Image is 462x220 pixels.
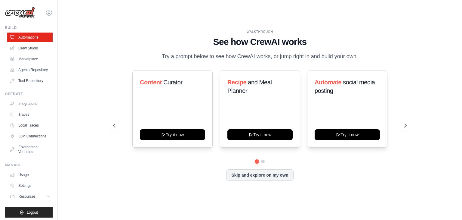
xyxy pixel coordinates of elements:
a: Agents Repository [7,65,53,75]
p: Try a prompt below to see how CrewAI works, or jump right in and build your own. [159,52,361,61]
span: Resources [18,194,35,199]
button: Skip and explore on my own [226,169,293,181]
span: social media posting [315,79,375,94]
span: and Meal Planner [227,79,272,94]
span: Curator [163,79,183,86]
a: Crew Studio [7,43,53,53]
div: Operate [5,92,53,96]
h1: See how CrewAI works [113,36,407,47]
a: Usage [7,170,53,180]
a: Settings [7,181,53,190]
img: Logo [5,7,35,18]
a: Integrations [7,99,53,108]
div: Manage [5,163,53,168]
button: Try it now [315,129,380,140]
a: Traces [7,110,53,119]
div: Build [5,25,53,30]
a: LLM Connections [7,131,53,141]
a: Marketplace [7,54,53,64]
a: Automations [7,33,53,42]
span: Logout [27,210,38,215]
span: Recipe [227,79,246,86]
a: Tool Repository [7,76,53,86]
div: WALKTHROUGH [113,30,407,34]
button: Logout [5,207,53,218]
a: Local Traces [7,121,53,130]
span: Automate [315,79,341,86]
button: Try it now [227,129,293,140]
button: Try it now [140,129,205,140]
span: Content [140,79,162,86]
a: Environment Variables [7,142,53,157]
button: Resources [7,192,53,201]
